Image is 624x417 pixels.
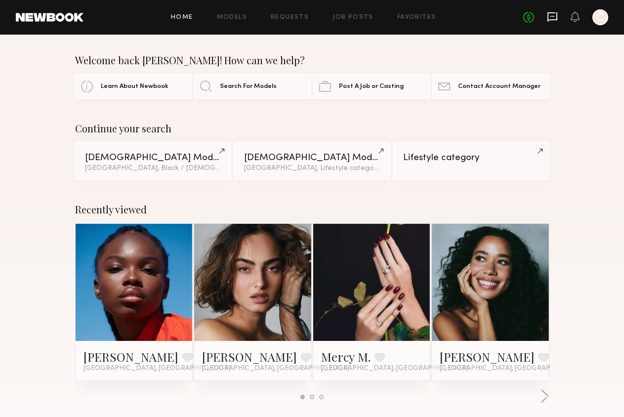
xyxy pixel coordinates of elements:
a: Learn About Newbook [75,74,192,99]
span: & 1 other filter [380,165,422,171]
a: Mercy M. [321,349,371,365]
span: [GEOGRAPHIC_DATA], [GEOGRAPHIC_DATA] [202,365,349,373]
div: [DEMOGRAPHIC_DATA] Models [244,153,380,163]
div: Continue your search [75,123,549,134]
span: Learn About Newbook [101,83,168,90]
a: Job Posts [333,14,374,21]
a: [PERSON_NAME] [202,349,297,365]
span: Post A Job or Casting [339,83,404,90]
span: [GEOGRAPHIC_DATA], [GEOGRAPHIC_DATA] [83,365,231,373]
a: [PERSON_NAME] [440,349,535,365]
a: [PERSON_NAME] [83,349,178,365]
div: [GEOGRAPHIC_DATA], Lifestyle category [244,165,380,172]
a: Requests [271,14,309,21]
div: Recently viewed [75,204,549,215]
a: C [592,9,608,25]
a: Home [171,14,193,21]
span: Search For Models [220,83,277,90]
a: Search For Models [194,74,311,99]
a: Post A Job or Casting [313,74,430,99]
a: Models [217,14,247,21]
a: [DEMOGRAPHIC_DATA] Models[GEOGRAPHIC_DATA], Black / [DEMOGRAPHIC_DATA] [75,142,231,180]
a: Lifestyle category [393,142,549,180]
div: Welcome back [PERSON_NAME]! How can we help? [75,54,549,66]
div: [GEOGRAPHIC_DATA], Black / [DEMOGRAPHIC_DATA] [85,165,221,172]
span: [GEOGRAPHIC_DATA], [GEOGRAPHIC_DATA] [321,365,468,373]
span: [GEOGRAPHIC_DATA], [GEOGRAPHIC_DATA] [440,365,587,373]
div: [DEMOGRAPHIC_DATA] Models [85,153,221,163]
a: [DEMOGRAPHIC_DATA] Models[GEOGRAPHIC_DATA], Lifestyle category&1other filter [234,142,390,180]
a: Contact Account Manager [432,74,549,99]
a: Favorites [397,14,436,21]
div: Lifestyle category [403,153,540,163]
span: Contact Account Manager [458,83,541,90]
